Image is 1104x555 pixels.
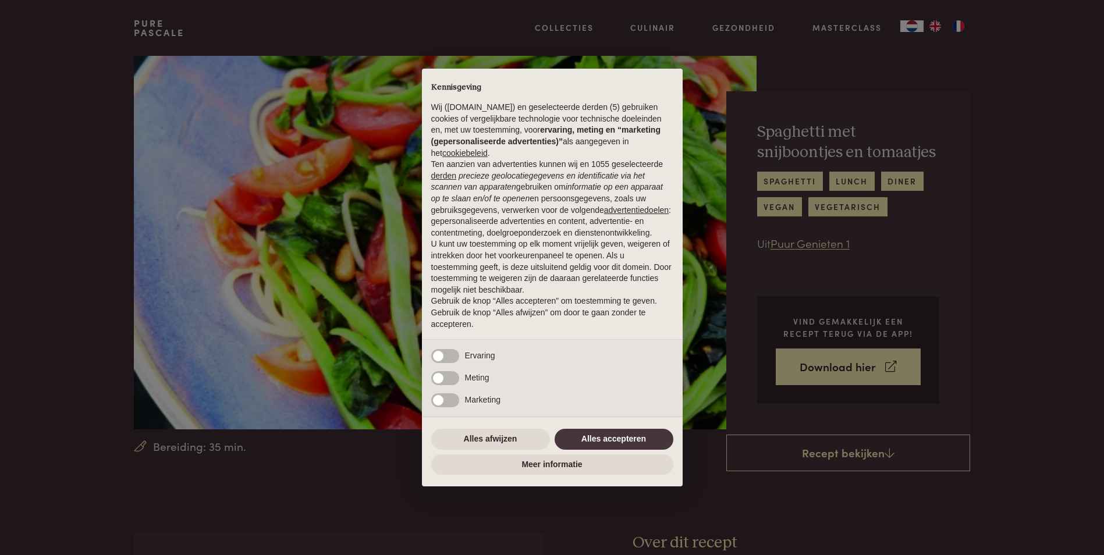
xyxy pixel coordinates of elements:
strong: ervaring, meting en “marketing (gepersonaliseerde advertenties)” [431,125,661,146]
span: Meting [465,373,489,382]
button: Alles accepteren [555,429,673,450]
h2: Kennisgeving [431,83,673,93]
span: Marketing [465,395,500,404]
p: U kunt uw toestemming op elk moment vrijelijk geven, weigeren of intrekken door het voorkeurenpan... [431,239,673,296]
p: Gebruik de knop “Alles accepteren” om toestemming te geven. Gebruik de knop “Alles afwijzen” om d... [431,296,673,330]
span: Ervaring [465,351,495,360]
p: Ten aanzien van advertenties kunnen wij en 1055 geselecteerde gebruiken om en persoonsgegevens, z... [431,159,673,239]
em: precieze geolocatiegegevens en identificatie via het scannen van apparaten [431,171,645,192]
button: Alles afwijzen [431,429,550,450]
p: Wij ([DOMAIN_NAME]) en geselecteerde derden (5) gebruiken cookies of vergelijkbare technologie vo... [431,102,673,159]
a: cookiebeleid [442,148,488,158]
em: informatie op een apparaat op te slaan en/of te openen [431,182,663,203]
button: Meer informatie [431,454,673,475]
button: derden [431,170,457,182]
button: advertentiedoelen [604,205,669,216]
